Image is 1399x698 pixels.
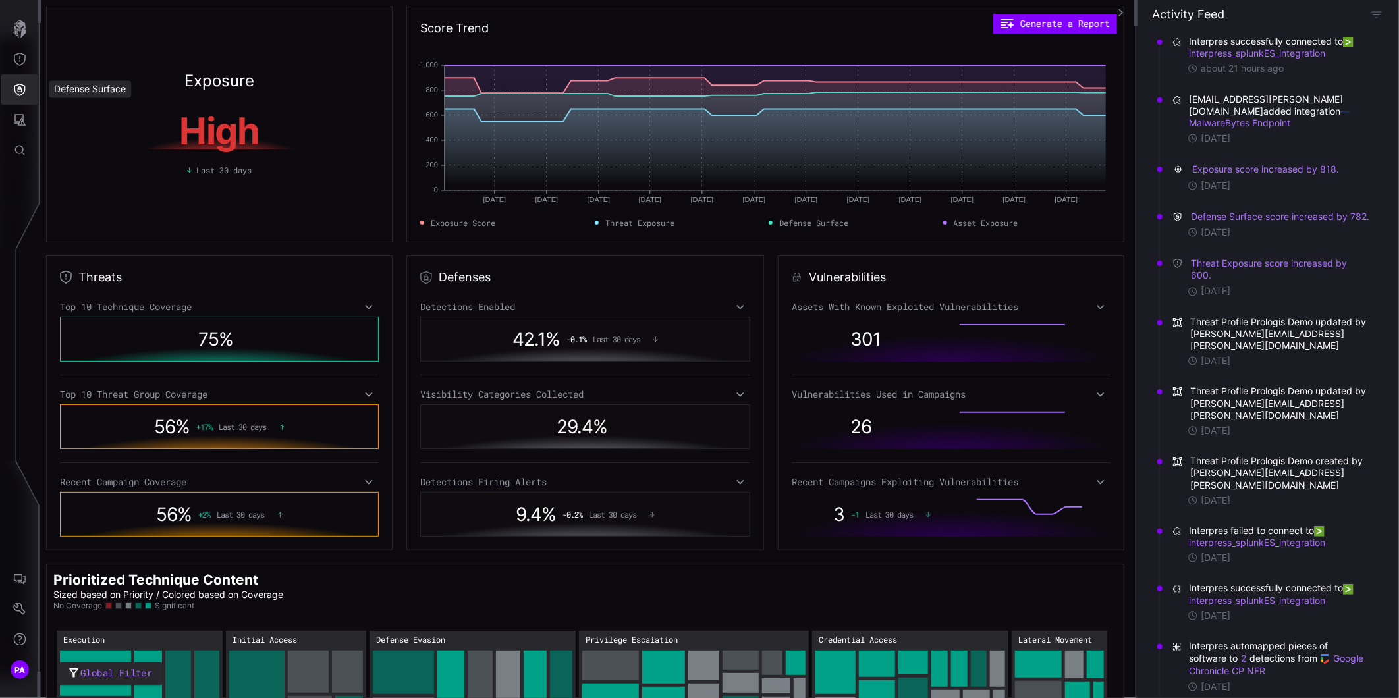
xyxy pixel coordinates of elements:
div: Top 10 Threat Group Coverage [60,389,379,400]
h2: Prioritized Technique Content [53,571,1117,589]
time: [DATE] [1201,355,1230,367]
a: MalwareBytes Endpoint [1189,105,1354,128]
rect: Initial Access → Initial Access:Spearphishing Link: 47 [332,651,363,693]
h1: High [96,113,343,149]
span: Last 30 days [219,422,267,431]
time: [DATE] [1201,132,1230,144]
div: Defense Surface [49,80,131,97]
h4: Activity Feed [1152,7,1224,22]
span: -0.2 % [563,510,583,519]
span: + 17 % [197,422,213,431]
button: Global Filter [57,662,163,685]
rect: Credential Access → Credential Access:LSASS Memory: 62 [815,651,856,694]
button: Exposure score increased by 818. [1192,163,1340,176]
rect: Credential Access → Credential Access:Keylogging: 23 [971,651,987,687]
img: Malwarebytes Endpoint [1340,107,1351,117]
span: 56 % [155,416,190,438]
span: No Coverage [53,601,102,611]
text: 1,000 [420,61,439,68]
button: Threat Exposure score increased by 600. [1190,257,1370,282]
span: + 2 % [199,510,211,519]
text: [DATE] [847,196,870,203]
span: Threat Exposure [605,217,674,228]
span: Threat Profile Prologis Demo created by [PERSON_NAME][EMAIL_ADDRESS][PERSON_NAME][DOMAIN_NAME] [1190,455,1370,491]
rect: Credential Access → Credential Access:Security Account Manager: 27 [898,651,928,674]
text: [DATE] [483,196,507,203]
span: Significant [155,601,194,611]
span: Threat Profile Prologis Demo updated by [PERSON_NAME][EMAIL_ADDRESS][PERSON_NAME][DOMAIN_NAME] [1190,385,1370,421]
time: [DATE] [1201,227,1230,238]
span: 3 [833,503,844,525]
div: Visibility Categories Collected [420,389,750,400]
rect: Initial Access → Initial Access:Exploit Public-Facing Application: 60 [288,651,329,693]
span: Interpres successfully connected to [1189,36,1370,59]
img: Google Chronicle [1320,654,1330,664]
text: [DATE] [1055,196,1078,203]
img: Splunk ES [1343,37,1354,47]
span: PA [14,663,26,677]
h2: Score Trend [420,20,489,36]
a: interpress_splunkES_integration [1189,582,1356,605]
text: [DATE] [639,196,662,203]
text: 400 [426,136,438,144]
rect: Credential Access → Credential Access:Password Spraying: 36 [859,651,895,677]
span: Last 30 days [590,510,637,519]
text: [DATE] [588,196,611,203]
text: [DATE] [535,196,559,203]
div: Assets With Known Exploited Vulnerabilities [792,301,1111,313]
rect: Defense Evasion → Defense Evasion:Obfuscated Files or Information: 83 [373,651,434,694]
div: Vulnerabilities Used in Campaigns [792,389,1111,400]
rect: Lateral Movement → Lateral Movement:Remote Desktop Protocol: 50 [1015,651,1062,678]
text: [DATE] [691,196,714,203]
rect: Privilege Escalation → Privilege Escalation:Scheduled Task/Job: 19 [762,678,790,693]
rect: Privilege Escalation → Privilege Escalation:Exploitation for Privilege Escalation: 29 [723,651,759,670]
img: Splunk ES [1343,584,1354,595]
span: Last 30 days [197,164,252,176]
time: [DATE] [1201,180,1230,192]
span: Global Filter [80,665,152,682]
h2: Threats [78,269,122,285]
time: [DATE] [1201,285,1230,297]
div: Detections Enabled [420,301,750,313]
span: Threat Profile Prologis Demo updated by [PERSON_NAME][EMAIL_ADDRESS][PERSON_NAME][DOMAIN_NAME] [1190,316,1370,352]
span: 301 [850,328,881,350]
rect: Defense Evasion → Defense Evasion:Bypass User Account Control: 41 [437,651,464,698]
rect: Credential Access → Credential Access:Credentials from Web Browsers: 24 [951,651,968,687]
rect: Execution → Execution:PowerShell: 100 [60,651,131,696]
a: interpress_splunkES_integration [1189,36,1356,59]
rect: Defense Evasion → Defense Evasion:File Deletion: 37 [524,651,547,698]
button: PA [1,655,39,685]
text: 200 [426,161,438,169]
rect: Credential Access → Credential Access:Kerberoasting: 22 [990,651,1005,687]
span: Last 30 days [865,510,913,519]
h2: Exposure [184,73,254,89]
span: 29.4 % [557,416,607,438]
span: 9.4 % [516,503,557,525]
time: [DATE] [1201,495,1230,506]
span: 26 [850,416,871,438]
rect: Credential Access → Credential Access:Unsecured Credentials: 24 [931,651,948,687]
span: Exposure Score [431,217,495,228]
rect: Privilege Escalation → Privilege Escalation:Local Accounts: 20 [786,651,806,675]
time: [DATE] [1201,552,1230,564]
rect: Privilege Escalation → Privilege Escalation:Valid Accounts: 63 [582,651,639,680]
rect: Defense Evasion → Defense Evasion:Rundll32: 38 [496,651,520,698]
rect: Defense Evasion → Defense Evasion:System Binary Proxy Execution: 39 [468,651,493,698]
a: interpress_splunkES_integration [1189,525,1327,548]
img: Splunk ES [1314,526,1325,537]
span: 75 % [199,328,234,350]
span: [EMAIL_ADDRESS][PERSON_NAME][DOMAIN_NAME] added integration [1189,94,1370,130]
rect: Lateral Movement → Lateral Movement:Software Deployment Tools: 22 [1065,651,1084,678]
time: about 21 hours ago [1201,63,1284,74]
span: Defense Surface [779,217,848,228]
h2: Vulnerabilities [809,269,886,285]
span: 56 % [157,503,192,525]
time: [DATE] [1201,610,1230,622]
text: 800 [426,86,438,94]
text: [DATE] [899,196,922,203]
text: [DATE] [795,196,818,203]
span: Last 30 days [593,335,640,344]
span: Interpres failed to connect to [1189,525,1370,549]
span: Interpres automapped pieces of software to detections from [1189,640,1370,678]
div: Recent Campaigns Exploiting Vulnerabilities [792,476,1111,488]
